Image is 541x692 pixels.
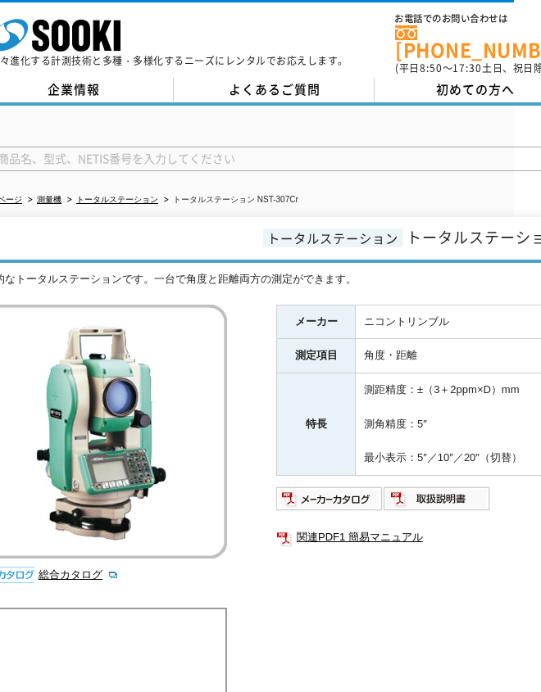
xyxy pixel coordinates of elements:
a: 総合カタログ [39,568,119,581]
a: 取扱説明書 [384,496,491,509]
th: 特長 [277,373,356,476]
a: 測量機 [37,195,61,204]
a: メーカーカタログ [276,496,384,509]
a: トータルステーション [76,195,158,204]
img: メーカーカタログ [276,486,384,512]
th: 測定項目 [277,339,356,373]
span: 17:30 [452,61,482,75]
th: メーカー [277,305,356,339]
li: トータルステーション NST-307Cr [161,192,298,209]
span: 8:50 [420,61,443,75]
a: よくあるご質問 [174,78,375,102]
span: トータルステーション [263,228,402,247]
img: 取扱説明書 [384,486,491,512]
span: 初めての方へ [436,80,515,98]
